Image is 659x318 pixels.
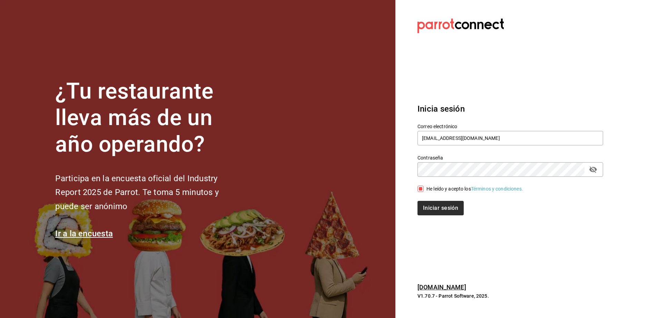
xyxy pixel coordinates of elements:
[417,131,603,145] input: Ingresa tu correo electrónico
[417,155,603,160] label: Contraseña
[55,172,242,214] h2: Participa en la encuesta oficial del Industry Report 2025 de Parrot. Te toma 5 minutos y puede se...
[417,201,464,215] button: Iniciar sesión
[417,284,466,291] a: [DOMAIN_NAME]
[471,186,523,192] a: Términos y condiciones.
[417,124,603,129] label: Correo electrónico
[417,293,603,299] p: V1.70.7 - Parrot Software, 2025.
[55,78,242,157] h1: ¿Tu restaurante lleva más de un año operando?
[587,164,599,175] button: passwordField
[55,229,113,238] a: Ir a la encuesta
[426,185,523,193] div: He leído y acepto los
[417,103,603,115] h3: Inicia sesión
